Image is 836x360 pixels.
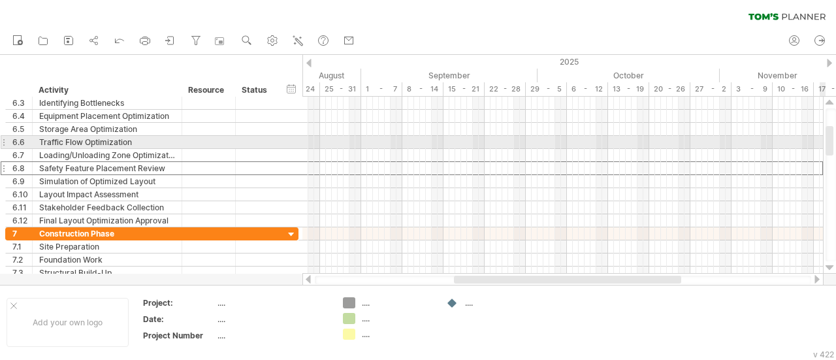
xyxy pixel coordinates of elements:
[188,84,228,97] div: Resource
[12,110,32,122] div: 6.4
[485,82,526,96] div: 22 - 28
[12,267,32,279] div: 7.3
[143,330,215,341] div: Project Number
[39,136,175,148] div: Traffic Flow Optimization
[39,227,175,240] div: Construction Phase
[12,254,32,266] div: 7.2
[143,297,215,308] div: Project:
[12,240,32,253] div: 7.1
[39,162,175,174] div: Safety Feature Placement Review
[12,214,32,227] div: 6.12
[12,136,32,148] div: 6.6
[143,314,215,325] div: Date:
[402,82,443,96] div: 8 - 14
[39,267,175,279] div: Structural Build-Up
[12,97,32,109] div: 6.3
[39,84,174,97] div: Activity
[538,69,720,82] div: October 2025
[526,82,567,96] div: 29 - 5
[39,254,175,266] div: Foundation Work
[39,201,175,214] div: Stakeholder Feedback Collection
[813,350,834,359] div: v 422
[361,82,402,96] div: 1 - 7
[608,82,649,96] div: 13 - 19
[39,123,175,135] div: Storage Area Optimization
[39,188,175,201] div: Layout Impact Assessment
[217,330,327,341] div: ....
[443,82,485,96] div: 15 - 21
[12,123,32,135] div: 6.5
[690,82,731,96] div: 27 - 2
[465,297,536,308] div: ....
[39,149,175,161] div: Loading/Unloading Zone Optimization
[242,84,270,97] div: Status
[773,82,814,96] div: 10 - 16
[362,313,433,324] div: ....
[12,149,32,161] div: 6.7
[39,240,175,253] div: Site Preparation
[217,297,327,308] div: ....
[39,214,175,227] div: Final Layout Optimization Approval
[12,175,32,188] div: 6.9
[12,162,32,174] div: 6.8
[39,97,175,109] div: Identifying Bottlenecks
[7,298,129,347] div: Add your own logo
[362,297,433,308] div: ....
[361,69,538,82] div: September 2025
[217,314,327,325] div: ....
[320,82,361,96] div: 25 - 31
[39,110,175,122] div: Equipment Placement Optimization
[12,201,32,214] div: 6.11
[12,227,32,240] div: 7
[649,82,690,96] div: 20 - 26
[567,82,608,96] div: 6 - 12
[362,329,433,340] div: ....
[12,188,32,201] div: 6.10
[39,175,175,188] div: Simulation of Optimized Layout
[731,82,773,96] div: 3 - 9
